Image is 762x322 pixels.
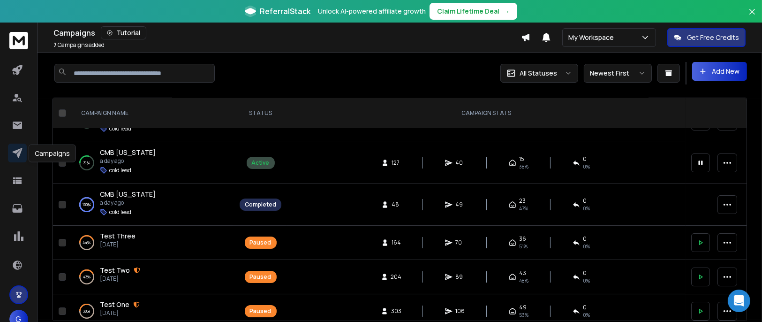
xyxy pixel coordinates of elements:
[455,307,465,315] span: 106
[455,273,465,281] span: 89
[53,41,57,49] span: 7
[568,33,618,42] p: My Workspace
[53,26,521,39] div: Campaigns
[100,231,136,240] span: Test Three
[70,98,234,129] th: CAMPAIGN NAME
[692,62,747,81] button: Add New
[245,201,276,208] div: Completed
[101,26,146,39] button: Tutorial
[746,6,758,28] button: Close banner
[519,205,528,212] span: 47 %
[100,190,156,199] span: CMB [US_STATE]
[583,235,587,243] span: 0
[100,241,136,248] p: [DATE]
[667,28,746,47] button: Get Free Credits
[100,266,130,275] span: Test Two
[70,226,234,260] td: 44%Test Three[DATE]
[70,142,234,184] td: 31%CMB [US_STATE]a day agocold lead
[392,201,401,208] span: 48
[583,304,587,311] span: 0
[520,69,557,78] p: All Statuses
[583,277,590,284] span: 0 %
[503,7,510,16] span: →
[391,307,401,315] span: 303
[83,200,91,209] p: 100 %
[583,163,590,170] span: 0 %
[70,184,234,226] td: 100%CMB [US_STATE]a day agocold lead
[584,64,652,83] button: Newest First
[519,277,528,284] span: 48 %
[252,159,270,167] div: Active
[83,238,91,247] p: 44 %
[83,158,90,168] p: 31 %
[250,239,272,246] div: Paused
[260,6,310,17] span: ReferralStack
[250,307,272,315] div: Paused
[109,167,131,174] p: cold lead
[430,3,517,20] button: Claim Lifetime Deal→
[519,311,528,319] span: 53 %
[100,157,156,165] p: a day ago
[100,231,136,241] a: Test Three
[29,145,76,162] div: Campaigns
[519,155,524,163] span: 15
[70,260,234,294] td: 43%Test Two[DATE]
[583,197,587,205] span: 0
[287,98,686,129] th: CAMPAIGN STATS
[519,269,526,277] span: 43
[100,190,156,199] a: CMB [US_STATE]
[318,7,426,16] p: Unlock AI-powered affiliate growth
[109,208,131,216] p: cold lead
[455,159,465,167] span: 40
[83,307,91,316] p: 30 %
[53,41,105,49] p: Campaigns added
[583,205,590,212] span: 0 %
[100,309,140,317] p: [DATE]
[100,148,156,157] a: CMB [US_STATE]
[519,243,528,250] span: 51 %
[100,199,156,207] p: a day ago
[234,98,287,129] th: STATUS
[83,272,91,282] p: 43 %
[392,239,401,246] span: 164
[519,163,528,170] span: 38 %
[391,273,402,281] span: 204
[100,275,140,283] p: [DATE]
[455,201,465,208] span: 49
[100,300,129,309] a: Test One
[583,243,590,250] span: 0 %
[109,125,131,132] p: cold lead
[250,273,272,281] div: Paused
[687,33,739,42] p: Get Free Credits
[100,300,129,309] span: Test One
[583,311,590,319] span: 0 %
[100,266,130,275] a: Test Two
[583,269,587,277] span: 0
[519,304,527,311] span: 49
[519,235,526,243] span: 36
[583,155,587,163] span: 0
[392,159,401,167] span: 127
[455,239,465,246] span: 70
[519,197,526,205] span: 23
[728,290,750,312] div: Open Intercom Messenger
